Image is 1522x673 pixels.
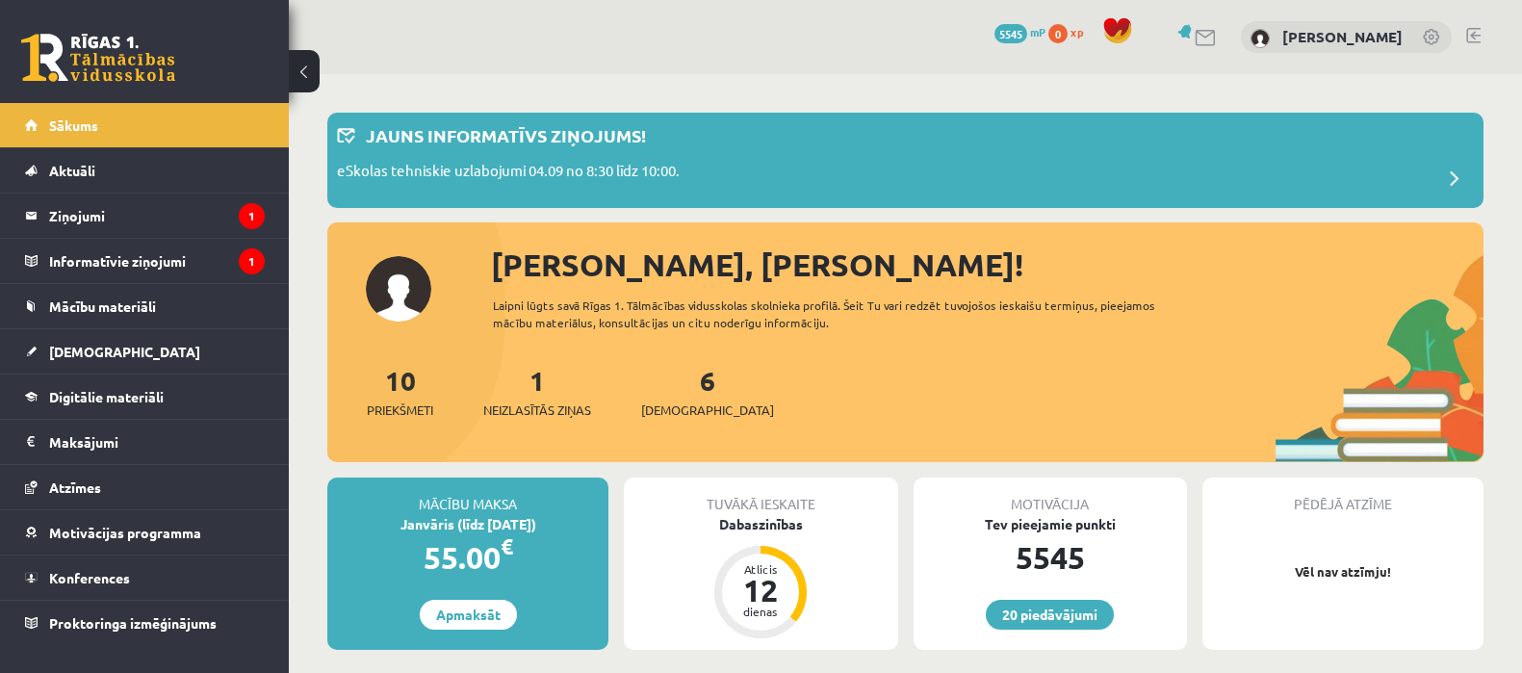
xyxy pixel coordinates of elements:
span: Konferences [49,569,130,586]
a: 5545 mP [994,24,1045,39]
div: Pēdējā atzīme [1202,478,1483,514]
a: Dabaszinības Atlicis 12 dienas [624,514,897,641]
span: Neizlasītās ziņas [483,401,591,420]
a: Ziņojumi1 [25,194,265,238]
div: dienas [732,606,789,617]
span: Motivācijas programma [49,524,201,541]
span: Atzīmes [49,479,101,496]
span: 5545 [994,24,1027,43]
a: Atzīmes [25,465,265,509]
div: 55.00 [327,534,608,581]
a: Maksājumi [25,420,265,464]
a: Konferences [25,556,265,600]
div: 5545 [914,534,1187,581]
div: Dabaszinības [624,514,897,534]
div: Motivācija [914,478,1187,514]
a: Apmaksāt [420,600,517,630]
a: 10Priekšmeti [367,363,433,420]
a: Jauns informatīvs ziņojums! eSkolas tehniskie uzlabojumi 04.09 no 8:30 līdz 10:00. [337,122,1474,198]
span: Mācību materiāli [49,298,156,315]
span: Sākums [49,116,98,134]
div: Mācību maksa [327,478,608,514]
span: Priekšmeti [367,401,433,420]
a: Proktoringa izmēģinājums [25,601,265,645]
div: [PERSON_NAME], [PERSON_NAME]! [491,242,1483,288]
a: 6[DEMOGRAPHIC_DATA] [641,363,774,420]
i: 1 [239,203,265,229]
a: Digitālie materiāli [25,375,265,419]
a: 20 piedāvājumi [986,600,1114,630]
a: Informatīvie ziņojumi1 [25,239,265,283]
span: [DEMOGRAPHIC_DATA] [49,343,200,360]
span: Aktuāli [49,162,95,179]
a: 0 xp [1048,24,1093,39]
span: 0 [1048,24,1068,43]
i: 1 [239,248,265,274]
a: Aktuāli [25,148,265,193]
span: € [501,532,513,560]
div: 12 [732,575,789,606]
span: Proktoringa izmēģinājums [49,614,217,632]
span: Digitālie materiāli [49,388,164,405]
legend: Ziņojumi [49,194,265,238]
legend: Informatīvie ziņojumi [49,239,265,283]
a: Motivācijas programma [25,510,265,555]
a: Sākums [25,103,265,147]
div: Tev pieejamie punkti [914,514,1187,534]
a: Mācību materiāli [25,284,265,328]
a: 1Neizlasītās ziņas [483,363,591,420]
img: Ardis Slakteris [1251,29,1270,48]
span: xp [1071,24,1083,39]
div: Laipni lūgts savā Rīgas 1. Tālmācības vidusskolas skolnieka profilā. Šeit Tu vari redzēt tuvojošo... [493,297,1187,331]
p: Vēl nav atzīmju! [1212,562,1474,582]
p: eSkolas tehniskie uzlabojumi 04.09 no 8:30 līdz 10:00. [337,160,680,187]
p: Jauns informatīvs ziņojums! [366,122,646,148]
a: Rīgas 1. Tālmācības vidusskola [21,34,175,82]
div: Janvāris (līdz [DATE]) [327,514,608,534]
div: Atlicis [732,563,789,575]
span: mP [1030,24,1045,39]
a: [PERSON_NAME] [1282,27,1403,46]
div: Tuvākā ieskaite [624,478,897,514]
legend: Maksājumi [49,420,265,464]
a: [DEMOGRAPHIC_DATA] [25,329,265,374]
span: [DEMOGRAPHIC_DATA] [641,401,774,420]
